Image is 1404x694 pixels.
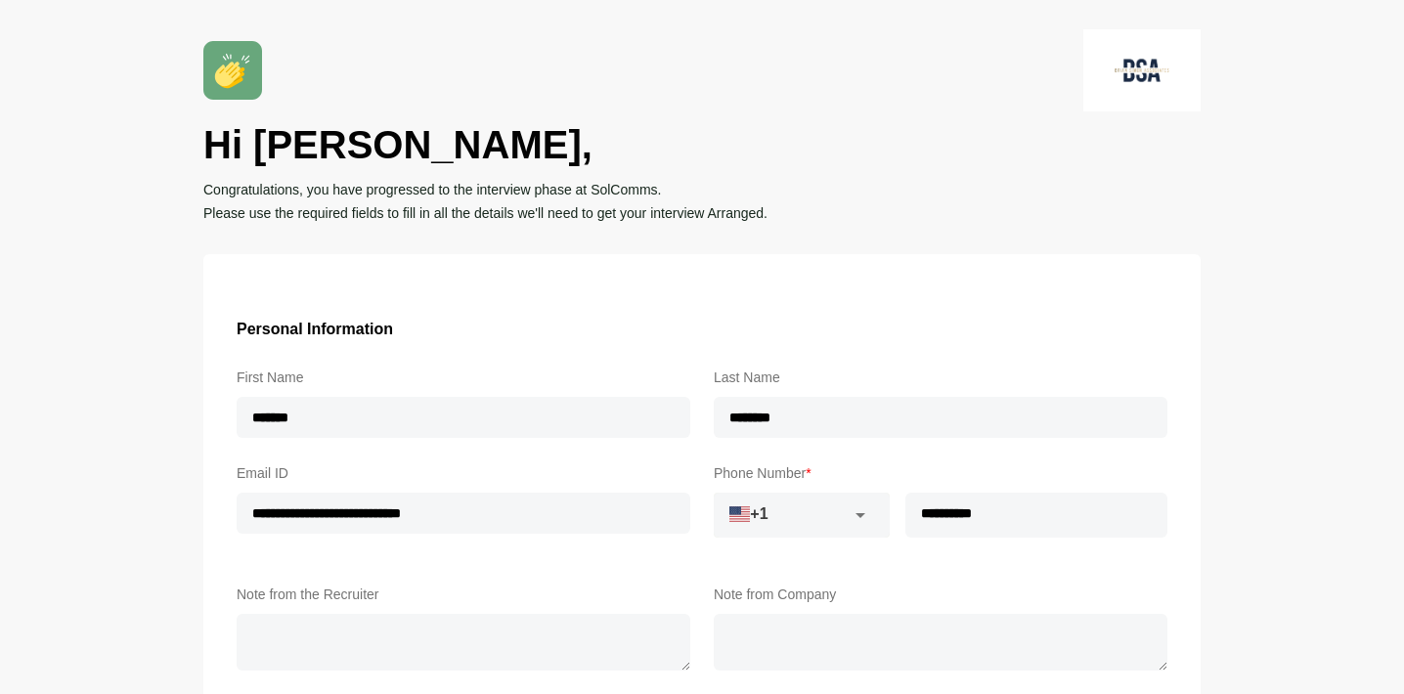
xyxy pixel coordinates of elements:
[203,182,661,197] strong: Congratulations, you have progressed to the interview phase at SolComms.
[714,583,1167,606] label: Note from Company
[237,366,690,389] label: First Name
[237,317,1167,342] h3: Personal Information
[203,201,1201,225] p: Please use the required fields to fill in all the details we'll need to get your interview Arranged.
[714,461,1167,485] label: Phone Number
[237,461,690,485] label: Email ID
[714,366,1167,389] label: Last Name
[1083,29,1201,111] img: logo
[237,583,690,606] label: Note from the Recruiter
[203,119,1201,170] h1: Hi [PERSON_NAME],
